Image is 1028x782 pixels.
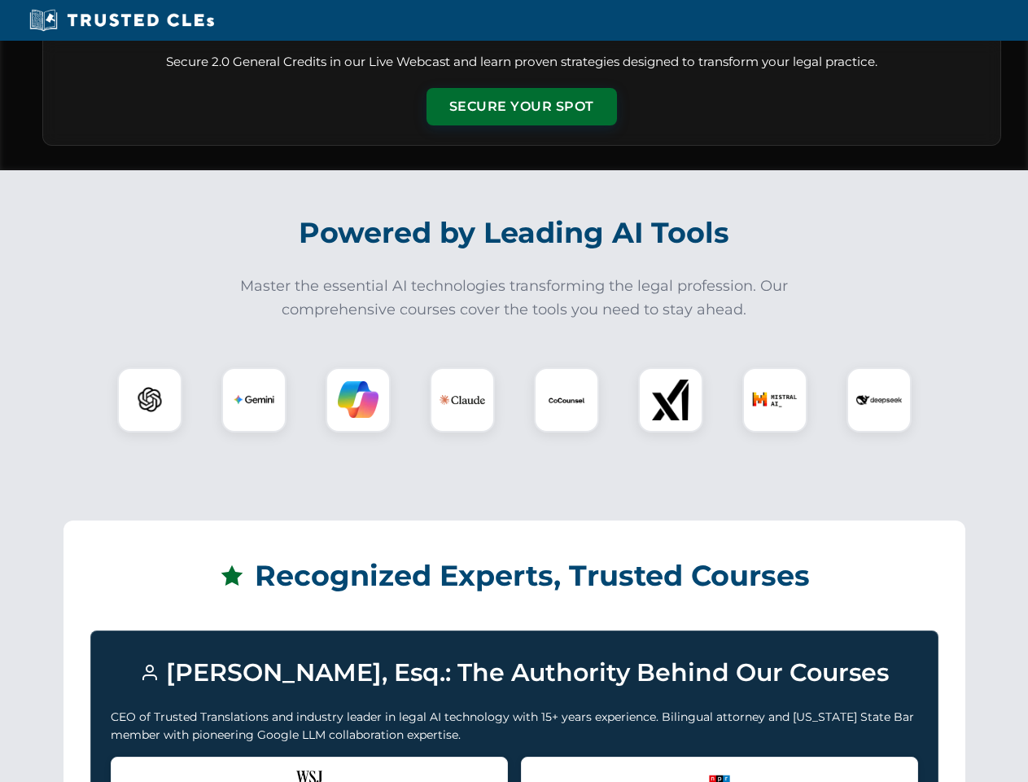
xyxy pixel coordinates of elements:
h2: Powered by Leading AI Tools [63,204,965,261]
img: CoCounsel Logo [546,380,587,420]
img: Copilot Logo [338,380,378,420]
div: Mistral AI [742,367,807,433]
img: ChatGPT Logo [126,376,173,424]
div: Claude [430,367,495,433]
div: DeepSeek [846,367,912,433]
p: Secure 2.0 General Credits in our Live Webcast and learn proven strategies designed to transform ... [63,53,981,72]
img: xAI Logo [650,380,691,420]
div: xAI [638,367,703,433]
img: Mistral AI Logo [752,377,798,423]
h3: [PERSON_NAME], Esq.: The Authority Behind Our Courses [111,651,918,695]
img: Gemini Logo [234,380,274,420]
div: Gemini [221,367,287,433]
img: Claude Logo [440,377,485,423]
div: CoCounsel [534,367,599,433]
img: Trusted CLEs [24,8,219,33]
p: CEO of Trusted Translations and industry leader in legal AI technology with 15+ years experience.... [111,708,918,745]
div: ChatGPT [117,367,182,433]
h2: Recognized Experts, Trusted Courses [90,547,938,604]
img: DeepSeek Logo [856,377,902,423]
p: Master the essential AI technologies transforming the legal profession. Our comprehensive courses... [230,275,799,322]
div: Copilot [326,367,391,433]
button: Secure Your Spot [427,88,617,125]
